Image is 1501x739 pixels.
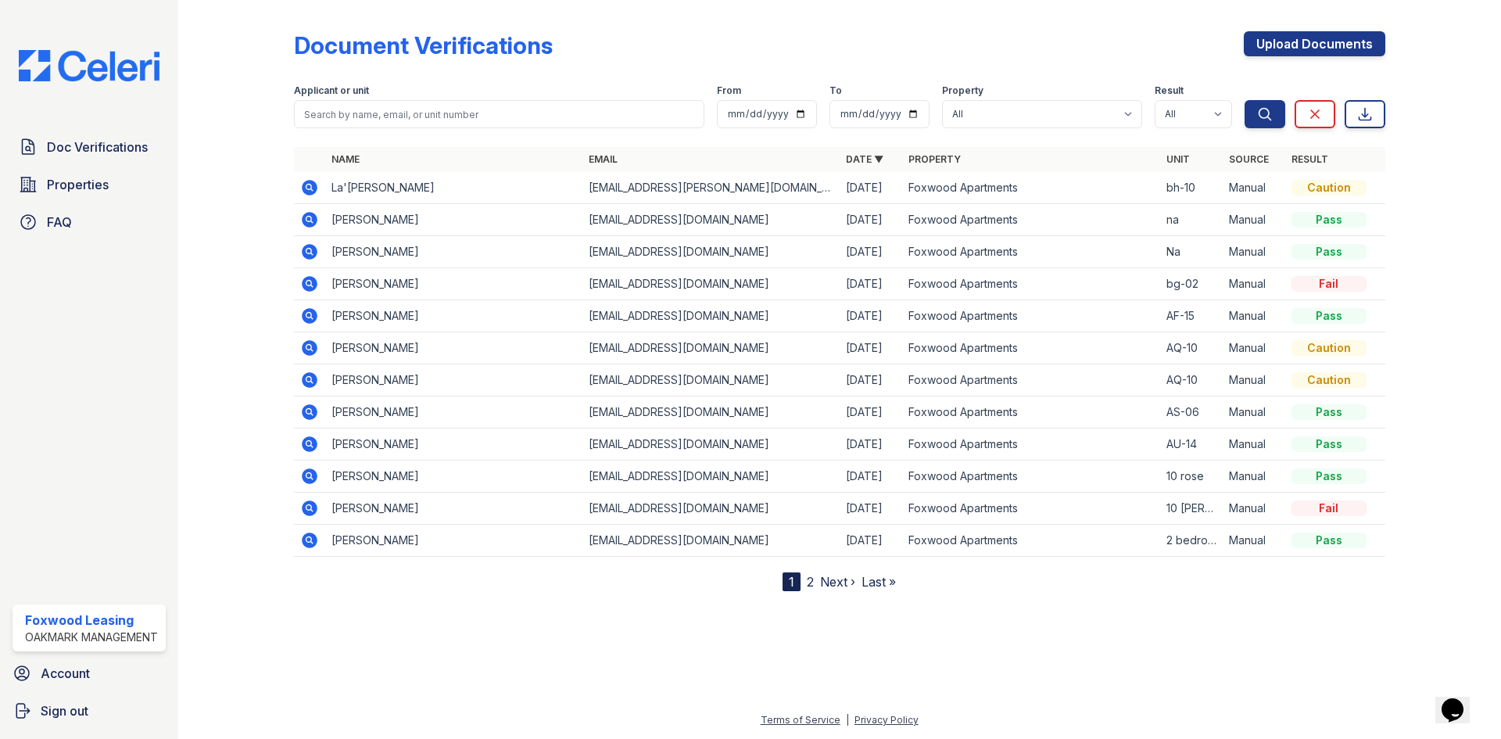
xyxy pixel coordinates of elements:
[1291,180,1367,196] div: Caution
[1223,268,1285,300] td: Manual
[761,714,840,726] a: Terms of Service
[325,204,582,236] td: [PERSON_NAME]
[1223,236,1285,268] td: Manual
[1160,364,1223,396] td: AQ-10
[1223,204,1285,236] td: Manual
[902,396,1159,429] td: Foxwood Apartments
[1160,268,1223,300] td: bg-02
[840,236,902,268] td: [DATE]
[1223,525,1285,557] td: Manual
[1291,340,1367,356] div: Caution
[582,332,840,364] td: [EMAIL_ADDRESS][DOMAIN_NAME]
[902,268,1159,300] td: Foxwood Apartments
[807,574,814,590] a: 2
[1223,396,1285,429] td: Manual
[1223,172,1285,204] td: Manual
[1291,212,1367,228] div: Pass
[1155,84,1184,97] label: Result
[1291,153,1328,165] a: Result
[41,664,90,683] span: Account
[840,493,902,525] td: [DATE]
[902,236,1159,268] td: Foxwood Apartments
[942,84,983,97] label: Property
[331,153,360,165] a: Name
[1229,153,1269,165] a: Source
[25,630,158,645] div: Oakmark Management
[840,396,902,429] td: [DATE]
[325,332,582,364] td: [PERSON_NAME]
[1160,429,1223,461] td: AU-14
[846,153,883,165] a: Date ▼
[1160,396,1223,429] td: AS-06
[6,50,172,81] img: CE_Logo_Blue-a8612792a0a2168367f1c8372b55b34899dd931a85d93a1a3d3e32e68fde9ad4.png
[1160,204,1223,236] td: na
[840,204,902,236] td: [DATE]
[25,611,158,630] div: Foxwood Leasing
[582,300,840,332] td: [EMAIL_ADDRESS][DOMAIN_NAME]
[846,714,849,726] div: |
[1160,300,1223,332] td: AF-15
[582,396,840,429] td: [EMAIL_ADDRESS][DOMAIN_NAME]
[862,574,896,590] a: Last »
[1223,429,1285,461] td: Manual
[589,153,618,165] a: Email
[1160,172,1223,204] td: bh-10
[1291,404,1367,420] div: Pass
[902,429,1159,461] td: Foxwood Apartments
[325,172,582,204] td: La'[PERSON_NAME]
[902,300,1159,332] td: Foxwood Apartments
[1291,500,1367,516] div: Fail
[840,461,902,493] td: [DATE]
[1160,236,1223,268] td: Na
[13,169,166,200] a: Properties
[325,268,582,300] td: [PERSON_NAME]
[820,574,855,590] a: Next ›
[325,396,582,429] td: [PERSON_NAME]
[1160,525,1223,557] td: 2 bedroom
[582,172,840,204] td: [EMAIL_ADDRESS][PERSON_NAME][DOMAIN_NAME]
[325,364,582,396] td: [PERSON_NAME]
[582,204,840,236] td: [EMAIL_ADDRESS][DOMAIN_NAME]
[840,525,902,557] td: [DATE]
[1291,533,1367,548] div: Pass
[840,268,902,300] td: [DATE]
[47,175,109,194] span: Properties
[6,695,172,726] a: Sign out
[840,300,902,332] td: [DATE]
[582,236,840,268] td: [EMAIL_ADDRESS][DOMAIN_NAME]
[325,300,582,332] td: [PERSON_NAME]
[902,493,1159,525] td: Foxwood Apartments
[1223,332,1285,364] td: Manual
[1160,332,1223,364] td: AQ-10
[47,138,148,156] span: Doc Verifications
[829,84,842,97] label: To
[840,429,902,461] td: [DATE]
[582,429,840,461] td: [EMAIL_ADDRESS][DOMAIN_NAME]
[1291,308,1367,324] div: Pass
[294,31,553,59] div: Document Verifications
[325,525,582,557] td: [PERSON_NAME]
[325,429,582,461] td: [PERSON_NAME]
[902,525,1159,557] td: Foxwood Apartments
[840,172,902,204] td: [DATE]
[902,332,1159,364] td: Foxwood Apartments
[902,172,1159,204] td: Foxwood Apartments
[294,100,704,128] input: Search by name, email, or unit number
[783,572,801,591] div: 1
[1291,436,1367,452] div: Pass
[1160,461,1223,493] td: 10 rose
[13,131,166,163] a: Doc Verifications
[717,84,741,97] label: From
[582,268,840,300] td: [EMAIL_ADDRESS][DOMAIN_NAME]
[6,658,172,689] a: Account
[1291,244,1367,260] div: Pass
[902,204,1159,236] td: Foxwood Apartments
[294,84,369,97] label: Applicant or unit
[1291,276,1367,292] div: Fail
[41,701,88,720] span: Sign out
[1291,468,1367,484] div: Pass
[582,493,840,525] td: [EMAIL_ADDRESS][DOMAIN_NAME]
[325,236,582,268] td: [PERSON_NAME]
[325,461,582,493] td: [PERSON_NAME]
[1435,676,1485,723] iframe: chat widget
